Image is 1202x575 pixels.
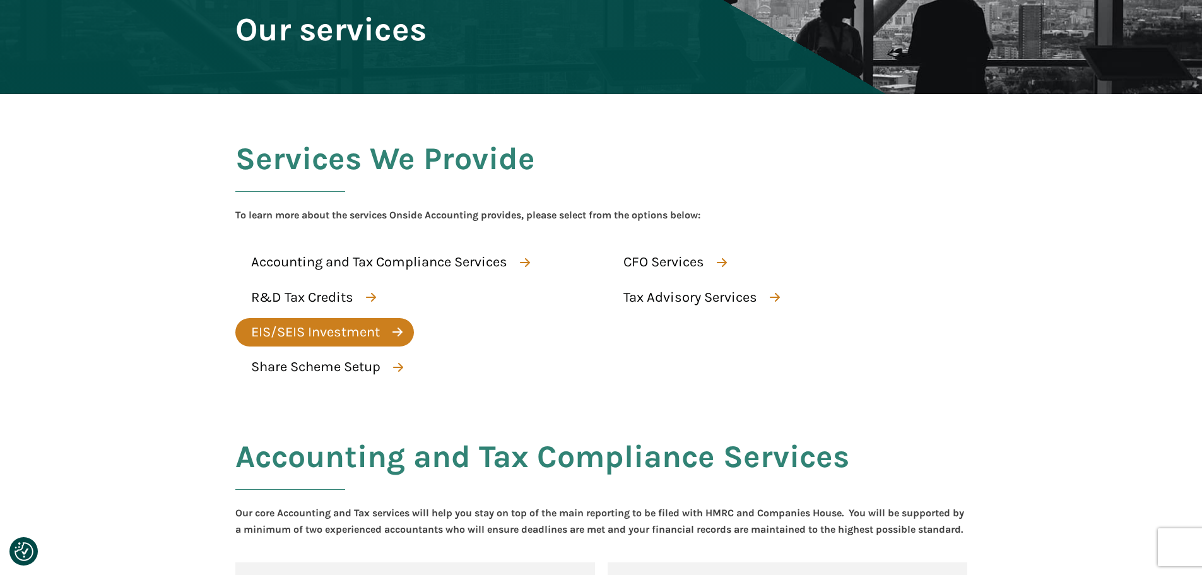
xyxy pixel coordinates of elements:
[623,251,704,273] div: CFO Services
[235,207,700,223] div: To learn more about the services Onside Accounting provides, please select from the options below:
[235,141,535,207] h2: Services We Provide
[251,251,507,273] div: Accounting and Tax Compliance Services
[235,283,387,312] a: R&D Tax Credits
[15,542,33,561] img: Revisit consent button
[15,542,33,561] button: Consent Preferences
[235,12,427,47] span: Our services
[608,283,791,312] a: Tax Advisory Services
[235,353,415,381] a: Share Scheme Setup
[235,248,541,276] a: Accounting and Tax Compliance Services
[623,287,757,309] div: Tax Advisory Services
[235,439,849,505] h2: Accounting and Tax Compliance Services
[251,321,380,343] div: EIS/SEIS Investment
[235,505,967,537] div: Our core Accounting and Tax services will help you stay on top of the main reporting to be filed ...
[235,318,414,347] a: EIS/SEIS Investment
[251,356,380,378] div: Share Scheme Setup
[608,248,738,276] a: CFO Services
[251,287,353,309] div: R&D Tax Credits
